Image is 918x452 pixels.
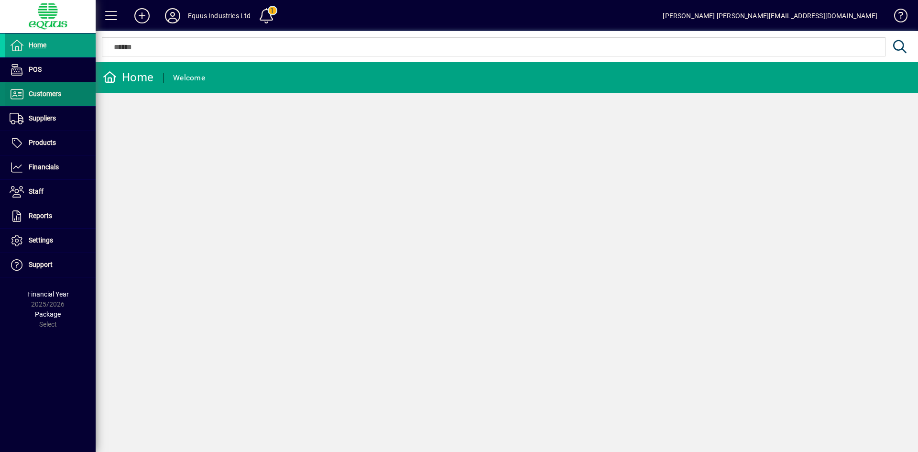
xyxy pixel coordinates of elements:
span: Home [29,41,46,49]
div: Home [103,70,153,85]
span: Package [35,310,61,318]
a: Products [5,131,96,155]
div: [PERSON_NAME] [PERSON_NAME][EMAIL_ADDRESS][DOMAIN_NAME] [663,8,877,23]
div: Equus Industries Ltd [188,8,251,23]
a: Knowledge Base [887,2,906,33]
a: Customers [5,82,96,106]
a: Staff [5,180,96,204]
span: Staff [29,187,44,195]
span: Financials [29,163,59,171]
span: Products [29,139,56,146]
button: Add [127,7,157,24]
div: Welcome [173,70,205,86]
span: Settings [29,236,53,244]
span: Reports [29,212,52,220]
span: POS [29,66,42,73]
span: Customers [29,90,61,98]
a: Financials [5,155,96,179]
a: Reports [5,204,96,228]
span: Suppliers [29,114,56,122]
span: Support [29,261,53,268]
a: Support [5,253,96,277]
a: Suppliers [5,107,96,131]
button: Profile [157,7,188,24]
a: Settings [5,229,96,253]
a: POS [5,58,96,82]
span: Financial Year [27,290,69,298]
